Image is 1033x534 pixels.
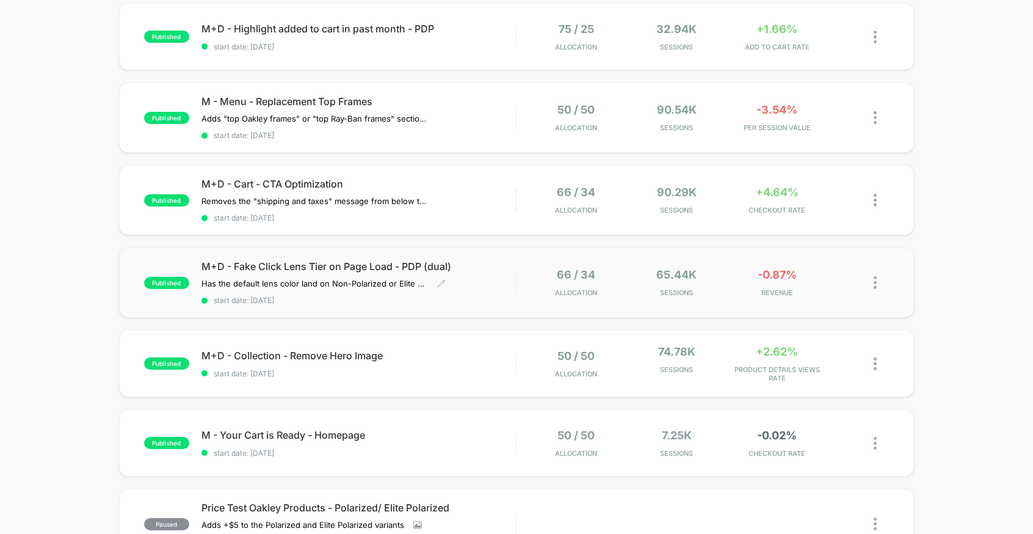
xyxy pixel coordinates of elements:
[144,437,189,449] span: published
[201,23,516,35] span: M+D - Highlight added to cart in past month - PDP
[201,520,404,530] span: Adds +$5 to the Polarized and Elite Polarized variants
[874,276,877,289] img: close
[555,43,597,51] span: Allocation
[201,296,516,305] span: start date: [DATE]
[658,345,695,358] span: 74.78k
[730,43,824,51] span: ADD TO CART RATE
[629,43,723,51] span: Sessions
[629,449,723,458] span: Sessions
[629,206,723,214] span: Sessions
[559,23,594,35] span: 75 / 25
[629,288,723,297] span: Sessions
[629,365,723,374] span: Sessions
[557,268,595,281] span: 66 / 34
[730,449,824,458] span: CHECKOUT RATE
[557,103,595,116] span: 50 / 50
[555,449,597,458] span: Allocation
[201,349,516,362] span: M+D - Collection - Remove Hero Image
[730,365,824,382] span: PRODUCT DETAILS VIEWS RATE
[201,178,516,190] span: M+D - Cart - CTA Optimization
[144,518,189,530] span: paused
[657,103,697,116] span: 90.54k
[555,370,597,378] span: Allocation
[201,502,516,514] span: Price Test Oakley Products - Polarized/ Elite Polarized
[201,260,516,272] span: M+D - Fake Click Lens Tier on Page Load - PDP (dual)
[757,429,797,442] span: -0.02%
[555,123,597,132] span: Allocation
[201,95,516,108] span: M - Menu - Replacement Top Frames
[756,186,799,199] span: +4.64%
[874,518,877,530] img: close
[629,123,723,132] span: Sessions
[730,206,824,214] span: CHECKOUT RATE
[144,277,189,289] span: published
[656,268,697,281] span: 65.44k
[144,31,189,43] span: published
[201,42,516,51] span: start date: [DATE]
[201,429,516,441] span: M - Your Cart is Ready - Homepage
[555,206,597,214] span: Allocation
[730,288,824,297] span: REVENUE
[201,213,516,222] span: start date: [DATE]
[730,123,824,132] span: PER SESSION VALUE
[555,288,597,297] span: Allocation
[201,114,428,123] span: Adds "top Oakley frames" or "top Ray-Ban frames" section to replacement lenses for Oakley and Ray...
[557,349,595,362] span: 50 / 50
[874,194,877,207] img: close
[201,369,516,378] span: start date: [DATE]
[201,448,516,458] span: start date: [DATE]
[756,103,797,116] span: -3.54%
[874,357,877,370] img: close
[557,429,595,442] span: 50 / 50
[756,345,798,358] span: +2.62%
[874,437,877,450] img: close
[201,196,428,206] span: Removes the "shipping and taxes" message from below the CTA and replaces it with message about re...
[557,186,595,199] span: 66 / 34
[874,31,877,43] img: close
[656,23,697,35] span: 32.94k
[201,131,516,140] span: start date: [DATE]
[874,111,877,124] img: close
[144,112,189,124] span: published
[758,268,797,281] span: -0.87%
[756,23,797,35] span: +1.66%
[657,186,697,199] span: 90.29k
[144,357,189,370] span: published
[144,194,189,207] span: published
[662,429,692,442] span: 7.25k
[201,279,428,288] span: Has the default lens color land on Non-Polarized or Elite Polarized to see if that performs bette...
